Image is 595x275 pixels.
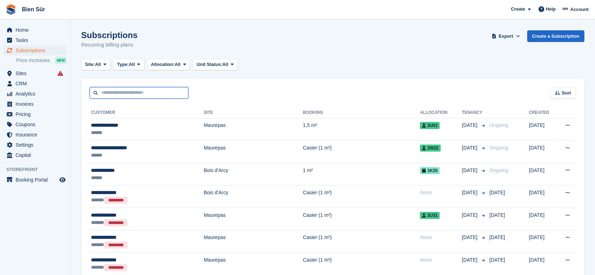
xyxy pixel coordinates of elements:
[489,234,505,240] span: [DATE]
[529,118,556,141] td: [DATE]
[16,45,58,55] span: Subscriptions
[420,167,440,174] span: 1K25
[197,61,222,68] span: Unit Status:
[4,25,67,35] a: menu
[303,230,420,253] td: Casier (1 m³)
[129,61,135,68] span: All
[529,163,556,185] td: [DATE]
[4,89,67,99] a: menu
[222,61,228,68] span: All
[570,6,589,13] span: Account
[6,4,16,15] img: stora-icon-8386f47178a22dfd0bd8f6a31ec36ba5ce8667c1dd55bd0f319d3a0aa187defe.svg
[204,118,303,141] td: Maurepas
[4,45,67,55] a: menu
[204,208,303,231] td: Maurepas
[489,190,505,195] span: [DATE]
[204,185,303,208] td: Bois d'Arcy
[4,150,67,160] a: menu
[16,130,58,140] span: Insurance
[16,109,58,119] span: Pricing
[420,122,440,129] span: 2U01
[147,59,190,71] button: Allocation: All
[462,122,479,129] span: [DATE]
[4,140,67,150] a: menu
[546,6,556,13] span: Help
[4,175,67,185] a: menu
[16,120,58,129] span: Coupons
[81,41,138,49] p: Recurring billing plans
[117,61,129,68] span: Type:
[462,167,479,174] span: [DATE]
[204,107,303,118] th: Site
[529,208,556,231] td: [DATE]
[420,212,440,219] span: 2U31
[420,107,462,118] th: Allocation
[16,140,58,150] span: Settings
[303,107,420,118] th: Booking
[175,61,181,68] span: All
[151,61,175,68] span: Allocation:
[81,30,138,40] h1: Subscriptions
[16,175,58,185] span: Booking Portal
[19,4,48,15] a: Bien Sûr
[4,109,67,119] a: menu
[81,59,110,71] button: Site: All
[562,90,571,97] span: Sort
[420,234,462,241] div: None
[4,68,67,78] a: menu
[204,163,303,185] td: Bois d'Arcy
[85,61,95,68] span: Site:
[16,35,58,45] span: Tasks
[95,61,101,68] span: All
[204,230,303,253] td: Maurepas
[303,118,420,141] td: 1,5 m²
[499,33,513,40] span: Export
[529,230,556,253] td: [DATE]
[58,71,63,76] i: Smart entry sync failures have occurred
[16,56,67,64] a: Price increases NEW
[489,167,508,173] span: Ongoing
[4,130,67,140] a: menu
[90,107,204,118] th: Customer
[420,189,462,196] div: None
[462,234,479,241] span: [DATE]
[527,30,584,42] a: Create a Subscription
[6,166,70,173] span: Storefront
[462,256,479,264] span: [DATE]
[204,141,303,163] td: Maurepas
[4,99,67,109] a: menu
[462,107,487,118] th: Tenancy
[529,107,556,118] th: Created
[420,256,462,264] div: None
[491,30,522,42] button: Export
[303,185,420,208] td: Casier (1 m³)
[55,57,67,64] div: NEW
[489,145,508,151] span: Ongoing
[489,212,505,218] span: [DATE]
[462,212,479,219] span: [DATE]
[16,25,58,35] span: Home
[4,79,67,88] a: menu
[193,59,238,71] button: Unit Status: All
[16,99,58,109] span: Invoices
[511,6,525,13] span: Create
[462,189,479,196] span: [DATE]
[529,141,556,163] td: [DATE]
[16,150,58,160] span: Capital
[489,122,508,128] span: Ongoing
[4,120,67,129] a: menu
[562,6,569,13] img: Asmaa Habri
[113,59,144,71] button: Type: All
[58,176,67,184] a: Preview store
[303,141,420,163] td: Casier (1 m³)
[303,163,420,185] td: 1 m²
[16,89,58,99] span: Analytics
[529,185,556,208] td: [DATE]
[16,57,50,64] span: Price increases
[489,257,505,263] span: [DATE]
[4,35,67,45] a: menu
[420,145,440,152] span: 2W22
[16,79,58,88] span: CRM
[16,68,58,78] span: Sites
[462,144,479,152] span: [DATE]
